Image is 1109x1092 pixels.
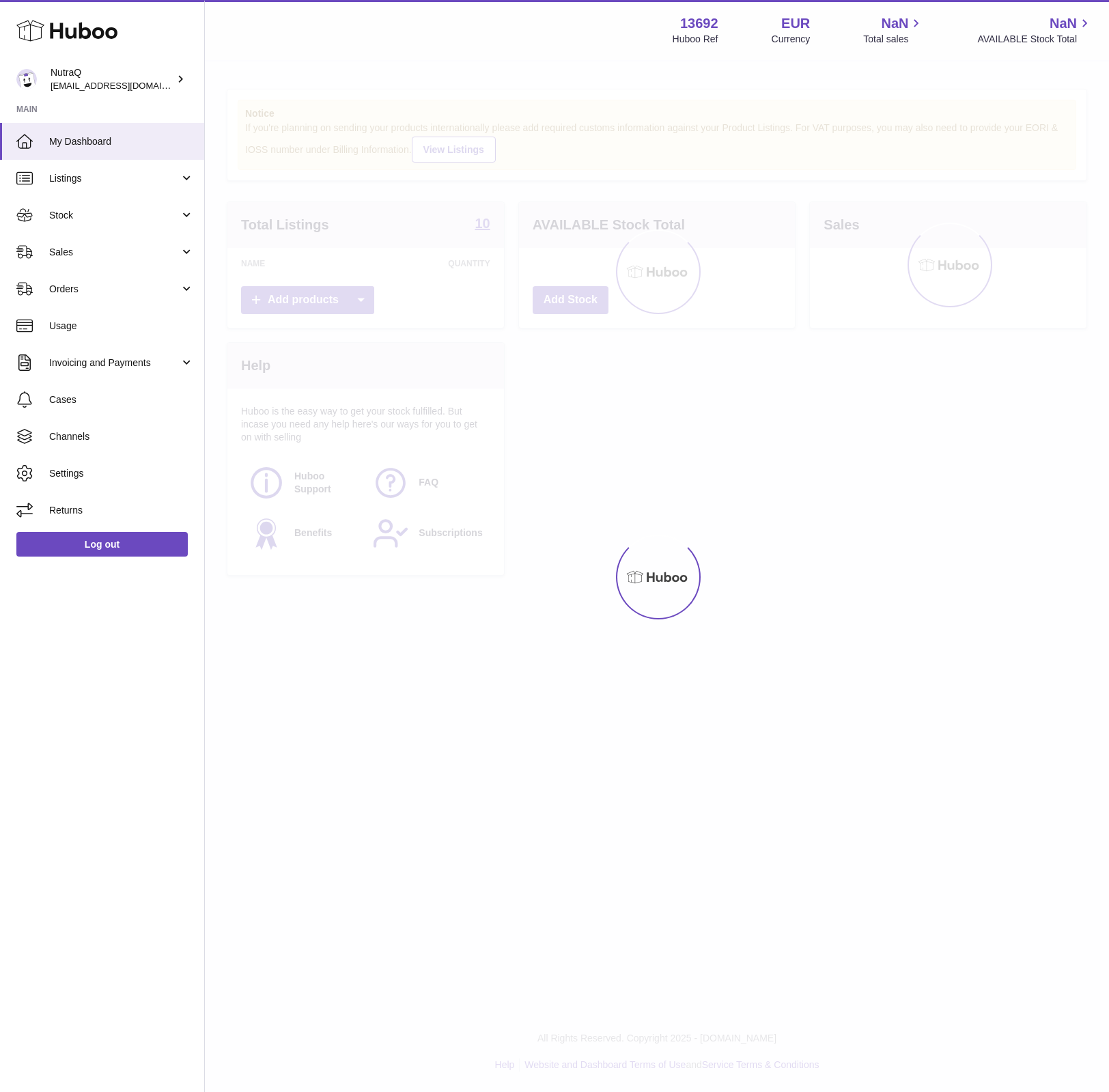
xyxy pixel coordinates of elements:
[772,33,811,46] div: Currency
[781,14,810,33] strong: EUR
[1050,14,1077,33] span: NaN
[673,33,718,46] div: Huboo Ref
[680,14,718,33] strong: 13692
[16,69,37,89] img: log@nutraq.com
[977,14,1093,46] a: NaN AVAILABLE Stock Total
[977,33,1093,46] span: AVAILABLE Stock Total
[16,532,188,557] a: Log out
[51,80,201,91] span: [EMAIL_ADDRESS][DOMAIN_NAME]
[881,14,908,33] span: NaN
[49,504,194,517] span: Returns
[51,66,173,92] div: NutraQ
[49,393,194,406] span: Cases
[49,467,194,480] span: Settings
[49,356,180,369] span: Invoicing and Payments
[49,246,180,259] span: Sales
[49,430,194,443] span: Channels
[49,172,180,185] span: Listings
[49,209,180,222] span: Stock
[49,135,194,148] span: My Dashboard
[49,283,180,296] span: Orders
[863,14,924,46] a: NaN Total sales
[863,33,924,46] span: Total sales
[49,320,194,333] span: Usage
